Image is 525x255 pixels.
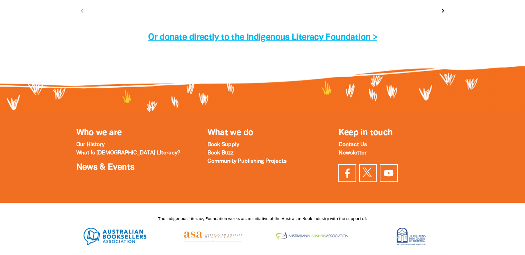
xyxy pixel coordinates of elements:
[338,142,367,147] a: Contact Us
[207,129,253,137] a: What we do
[338,129,392,137] span: Keep in touch
[439,7,447,15] i: chevron_right
[76,151,180,155] a: What is [DEMOGRAPHIC_DATA] Literacy?
[76,142,105,147] a: Our History
[158,217,367,221] span: The Indigenous Literacy Foundation works as an initiative of the Australian Book Industry with th...
[207,142,239,147] a: Book Supply
[380,164,398,182] a: Find us on YouTube
[338,164,356,182] a: Visit our facebook page
[76,163,135,171] a: News & Events
[148,34,377,41] a: Or donate directly to the Indigenous Literacy Foundation >
[359,164,377,182] a: Find us on Twitter
[438,6,448,16] button: Next page
[207,151,233,155] a: Book Buzz
[207,159,286,164] a: Community Publishing Projects
[76,129,122,137] a: Who we are
[338,151,366,155] a: Newsletter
